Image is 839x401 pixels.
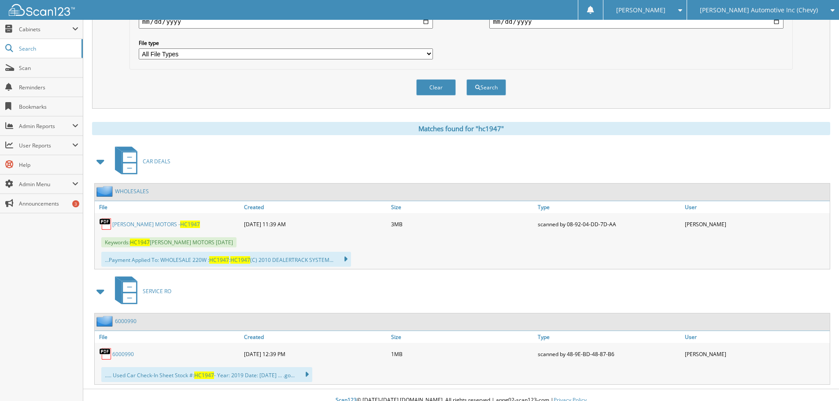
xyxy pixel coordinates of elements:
a: File [95,201,242,213]
span: Admin Reports [19,122,72,130]
a: Created [242,331,389,343]
span: CAR DEALS [143,158,170,165]
span: HC1947 [130,239,150,246]
span: Bookmarks [19,103,78,110]
span: Keywords: [PERSON_NAME] MOTORS [DATE] [101,237,237,247]
span: HC1947 [180,221,200,228]
div: 1MB [389,345,536,363]
div: [PERSON_NAME] [683,215,830,233]
span: Cabinets [19,26,72,33]
a: CAR DEALS [110,144,170,179]
a: 6000990 [112,350,134,358]
span: HC1947 [194,372,214,379]
div: [DATE] 11:39 AM [242,215,389,233]
div: Matches found for "hc1947" [92,122,830,135]
a: User [683,201,830,213]
a: Type [536,201,683,213]
button: Clear [416,79,456,96]
div: scanned by 48-9E-BD-48-87-B6 [536,345,683,363]
a: User [683,331,830,343]
span: [PERSON_NAME] Automotive Inc (Chevy) [700,7,818,13]
div: [DATE] 12:39 PM [242,345,389,363]
label: File type [139,39,433,47]
span: SERVICE RO [143,287,171,295]
span: Search [19,45,77,52]
a: Type [536,331,683,343]
span: User Reports [19,142,72,149]
div: 3 [72,200,79,207]
span: Reminders [19,84,78,91]
a: [PERSON_NAME] MOTORS -HC1947 [112,221,200,228]
div: 3MB [389,215,536,233]
a: Created [242,201,389,213]
div: ...Payment Applied To: WHOLESALE 220W : : (C) 2010 DEALERTRACK SYSTEM... [101,252,351,267]
iframe: Chat Widget [795,359,839,401]
span: HC1947 [209,256,229,264]
img: folder2.png [96,186,115,197]
img: PDF.png [99,347,112,361]
span: Admin Menu [19,180,72,188]
a: WHOLESALES [115,188,149,195]
span: HC1947 [230,256,250,264]
a: 6000990 [115,317,137,325]
a: Size [389,201,536,213]
span: Announcements [19,200,78,207]
input: start [139,15,433,29]
button: Search [466,79,506,96]
a: File [95,331,242,343]
span: Help [19,161,78,169]
span: [PERSON_NAME] [616,7,665,13]
input: end [489,15,784,29]
img: scan123-logo-white.svg [9,4,75,16]
div: [PERSON_NAME] [683,345,830,363]
a: SERVICE RO [110,274,171,309]
img: folder2.png [96,316,115,327]
span: Scan [19,64,78,72]
a: Size [389,331,536,343]
div: scanned by 08-92-04-DD-7D-AA [536,215,683,233]
img: PDF.png [99,217,112,231]
div: ..... Used Car Check-In Sheet Stock #: - Year: 2019 Date: [DATE] ... .go... [101,367,312,382]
